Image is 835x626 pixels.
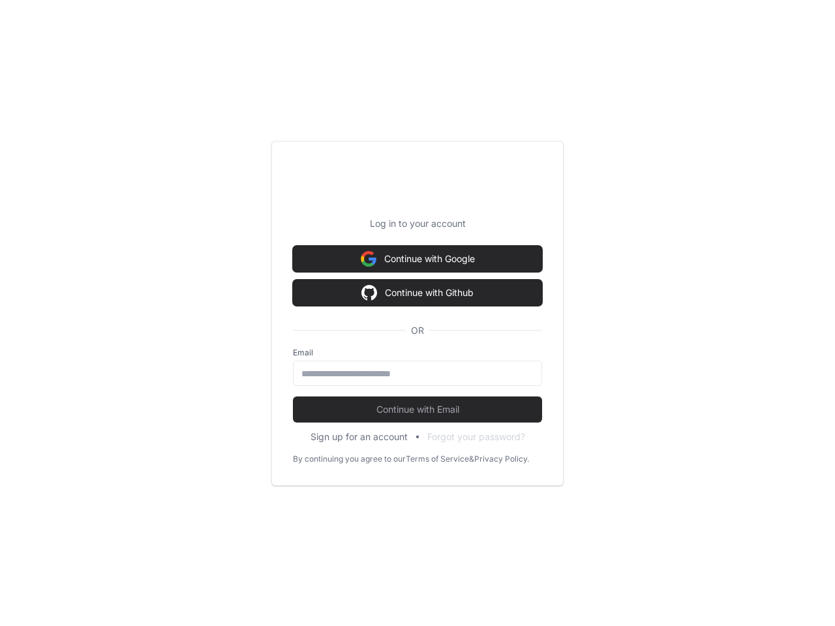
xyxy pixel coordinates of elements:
button: Continue with Google [293,246,542,272]
span: Continue with Email [293,403,542,416]
span: OR [406,324,429,337]
button: Continue with Email [293,396,542,423]
button: Sign up for an account [311,430,408,443]
a: Terms of Service [406,454,469,464]
a: Privacy Policy. [474,454,529,464]
img: Sign in with google [361,280,377,306]
button: Continue with Github [293,280,542,306]
label: Email [293,348,542,358]
div: By continuing you agree to our [293,454,406,464]
img: Sign in with google [361,246,376,272]
p: Log in to your account [293,217,542,230]
div: & [469,454,474,464]
button: Forgot your password? [427,430,525,443]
